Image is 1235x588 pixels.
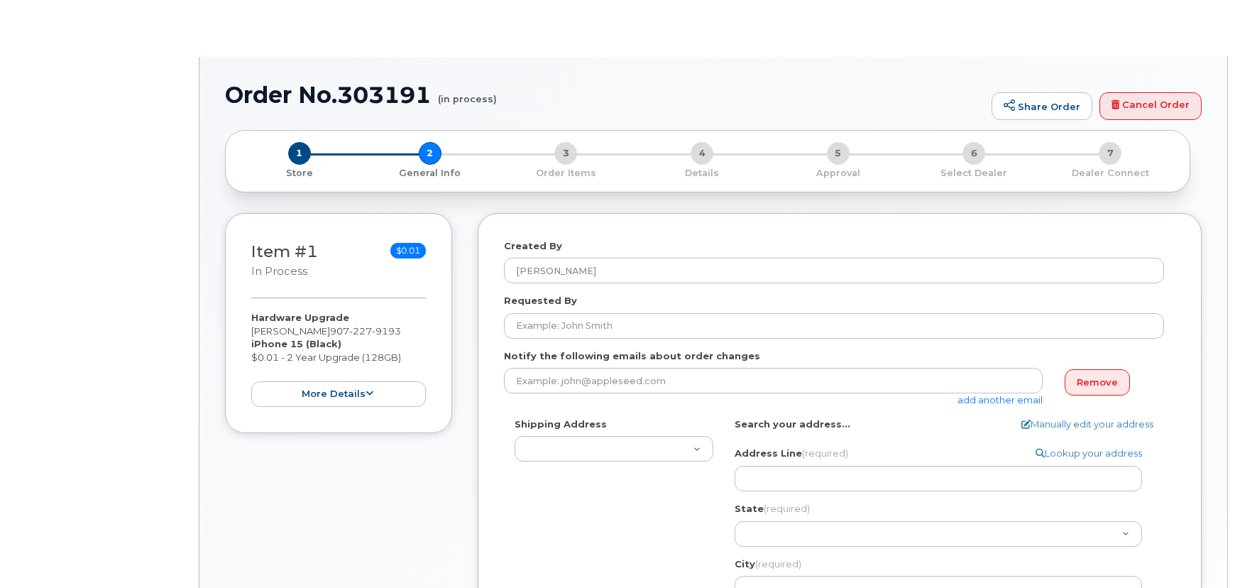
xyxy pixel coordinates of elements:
[251,381,426,408] button: more details
[764,503,810,514] span: (required)
[735,447,848,460] label: Address Line
[1036,447,1142,460] a: Lookup your address
[504,313,1164,339] input: Example: John Smith
[390,243,426,258] span: $0.01
[504,368,1043,393] input: Example: john@appleseed.com
[438,82,497,104] small: (in process)
[1099,92,1202,121] a: Cancel Order
[755,558,801,570] span: (required)
[225,82,984,107] h1: Order No.303191
[251,243,318,279] h3: Item #1
[251,311,426,407] div: [PERSON_NAME] $0.01 - 2 Year Upgrade (128GB)
[504,294,577,307] label: Requested By
[372,325,401,337] span: 9193
[288,142,311,165] span: 1
[992,92,1092,121] a: Share Order
[243,167,356,180] p: Store
[735,418,850,431] label: Search your address...
[237,165,362,180] a: 1 Store
[251,338,341,349] strong: iPhone 15 (Black)
[735,557,801,571] label: City
[349,325,372,337] span: 227
[1065,369,1130,396] a: Remove
[802,447,848,459] span: (required)
[1021,418,1153,431] a: Manually edit your address
[735,502,810,516] label: State
[957,394,1043,405] a: add another email
[251,265,307,278] small: in process
[515,418,607,431] label: Shipping Address
[504,349,760,363] label: Notify the following emails about order changes
[504,239,562,253] label: Created By
[330,325,401,337] span: 907
[251,312,349,323] strong: Hardware Upgrade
